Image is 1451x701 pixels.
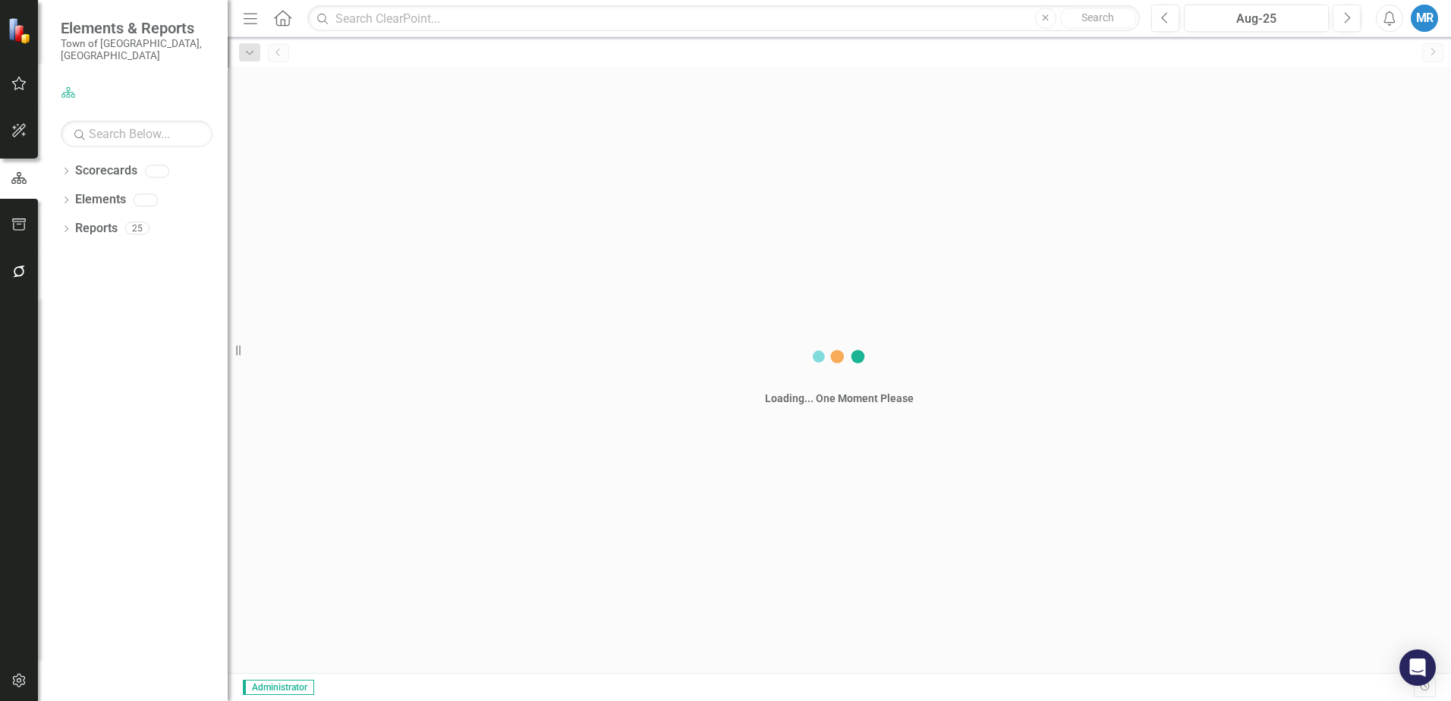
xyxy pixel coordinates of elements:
[125,222,150,235] div: 25
[307,5,1140,32] input: Search ClearPoint...
[1399,649,1436,686] div: Open Intercom Messenger
[8,17,34,44] img: ClearPoint Strategy
[1189,10,1324,28] div: Aug-25
[61,37,212,62] small: Town of [GEOGRAPHIC_DATA], [GEOGRAPHIC_DATA]
[243,680,314,695] span: Administrator
[61,121,212,147] input: Search Below...
[1184,5,1329,32] button: Aug-25
[61,19,212,37] span: Elements & Reports
[75,191,126,209] a: Elements
[75,220,118,237] a: Reports
[75,162,137,180] a: Scorecards
[1060,8,1136,29] button: Search
[1081,11,1114,24] span: Search
[1411,5,1438,32] button: MR
[765,391,914,406] div: Loading... One Moment Please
